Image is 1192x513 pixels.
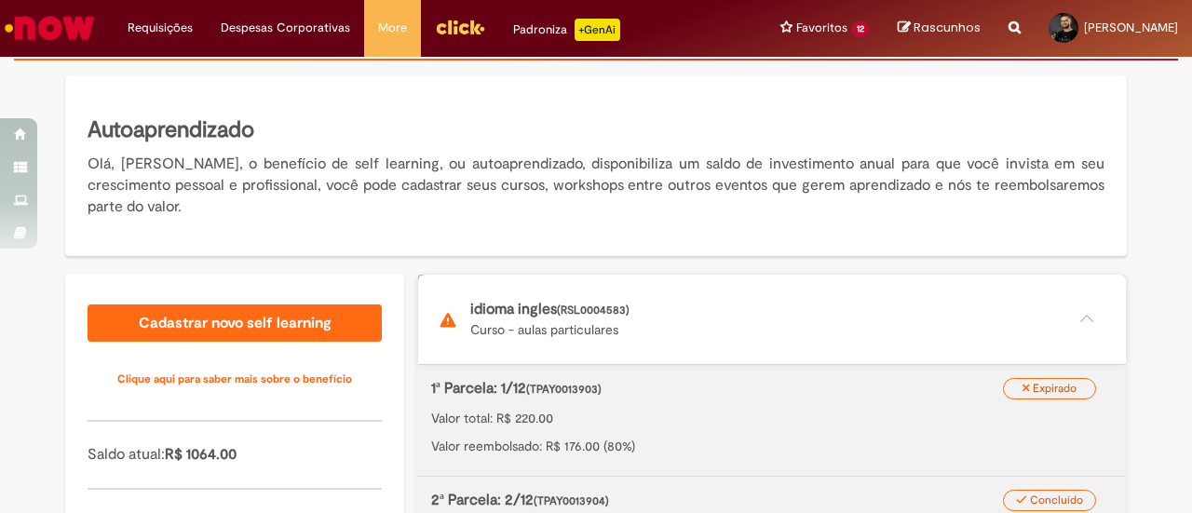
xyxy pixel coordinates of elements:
p: Valor reembolsado: R$ 176.00 (80%) [431,437,1113,455]
span: R$ 1064.00 [165,445,237,464]
span: Expirado [1033,381,1077,396]
span: Favoritos [796,19,847,37]
p: +GenAi [575,19,620,41]
span: Concluído [1030,493,1083,507]
span: 12 [851,21,870,37]
p: Saldo atual: [88,444,382,466]
span: (TPAY0013904) [534,493,609,508]
span: Rascunhos [914,19,981,36]
img: click_logo_yellow_360x200.png [435,13,485,41]
span: More [378,19,407,37]
span: Despesas Corporativas [221,19,350,37]
p: 1ª Parcela: 1/12 [431,378,1015,399]
div: Padroniza [513,19,620,41]
a: Clique aqui para saber mais sobre o benefício [88,360,382,398]
a: Cadastrar novo self learning [88,304,382,342]
h5: Autoaprendizado [88,115,1104,146]
span: Requisições [128,19,193,37]
a: Rascunhos [898,20,981,37]
p: Olá, [PERSON_NAME], o benefício de self learning, ou autoaprendizado, disponibiliza um saldo de i... [88,154,1104,218]
img: ServiceNow [2,9,98,47]
span: (TPAY0013903) [526,382,602,397]
p: 2ª Parcela: 2/12 [431,490,1015,511]
p: Valor total: R$ 220.00 [431,409,1113,427]
span: [PERSON_NAME] [1084,20,1178,35]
